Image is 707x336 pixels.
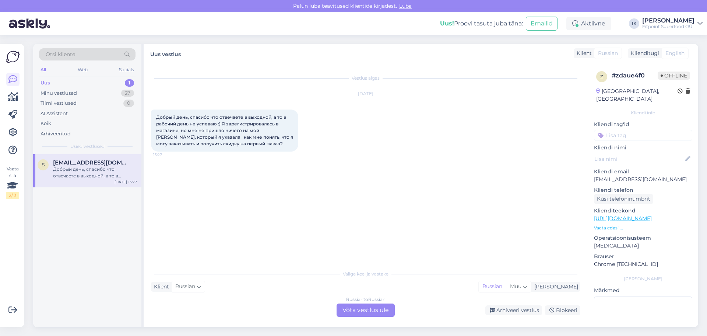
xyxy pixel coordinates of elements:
div: Minu vestlused [41,90,77,97]
div: IK [629,18,639,29]
div: Socials [117,65,136,75]
span: Luba [397,3,414,9]
span: Offline [658,72,690,80]
p: Kliendi nimi [594,144,692,152]
span: Russian [175,283,195,291]
div: [GEOGRAPHIC_DATA], [GEOGRAPHIC_DATA] [596,87,678,103]
p: Brauser [594,253,692,260]
label: Uus vestlus [150,48,181,58]
div: 0 [123,100,134,107]
p: Kliendi email [594,168,692,176]
span: s [42,162,45,167]
div: [PERSON_NAME] [531,283,578,291]
div: Blokeeri [545,305,580,315]
span: z [600,74,603,79]
p: Kliendi telefon [594,186,692,194]
p: Chrome [TECHNICAL_ID] [594,260,692,268]
div: Vestlus algas [151,75,580,82]
button: Emailid [526,17,557,31]
div: Russian [479,281,506,292]
div: Klient [574,49,592,57]
p: [MEDICAL_DATA] [594,242,692,250]
div: Web [76,65,89,75]
div: [DATE] [151,90,580,97]
div: Arhiveeri vestlus [485,305,542,315]
div: Proovi tasuta juba täna: [440,19,523,28]
div: Kõik [41,120,51,127]
p: Vaata edasi ... [594,225,692,231]
div: Добрый день, спасибо что отвечаете в выходной, а то в рабочий день не успеваю :) Я зарегистрирова... [53,166,137,179]
span: Russian [598,49,618,57]
div: [DATE] 13:27 [115,179,137,185]
p: Klienditeekond [594,207,692,215]
div: Võta vestlus üle [337,304,395,317]
a: [URL][DOMAIN_NAME] [594,215,652,222]
span: Muu [510,283,521,290]
input: Lisa tag [594,130,692,141]
input: Lisa nimi [594,155,684,163]
b: Uus! [440,20,454,27]
div: 1 [125,79,134,87]
span: Otsi kliente [46,51,75,58]
div: Russian to Russian [346,296,386,303]
p: Märkmed [594,287,692,294]
span: svsest229@gmail.com [53,159,130,166]
div: 27 [121,90,134,97]
div: Aktiivne [566,17,611,30]
div: [PERSON_NAME] [642,18,694,24]
p: Operatsioonisüsteem [594,234,692,242]
div: Arhiveeritud [41,130,71,138]
div: Tiimi vestlused [41,100,77,107]
span: Добрый день, спасибо что отвечаете в выходной, а то в рабочий день не успеваю :) Я зарегистрирова... [156,114,294,146]
div: Fitpoint Superfood OÜ [642,24,694,30]
div: Kliendi info [594,110,692,116]
p: [EMAIL_ADDRESS][DOMAIN_NAME] [594,176,692,183]
p: Kliendi tag'id [594,121,692,128]
a: [PERSON_NAME]Fitpoint Superfood OÜ [642,18,703,30]
div: Klienditugi [628,49,659,57]
div: AI Assistent [41,110,68,117]
div: All [39,65,48,75]
div: 2 / 3 [6,192,19,199]
div: Klient [151,283,169,291]
div: Valige keel ja vastake [151,271,580,277]
div: [PERSON_NAME] [594,276,692,282]
div: Küsi telefoninumbrit [594,194,653,204]
img: Askly Logo [6,50,20,64]
div: Vaata siia [6,166,19,199]
span: 13:27 [153,152,181,157]
div: Uus [41,79,50,87]
span: Uued vestlused [70,143,105,150]
span: English [665,49,685,57]
div: # zdaue4f0 [612,71,658,80]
